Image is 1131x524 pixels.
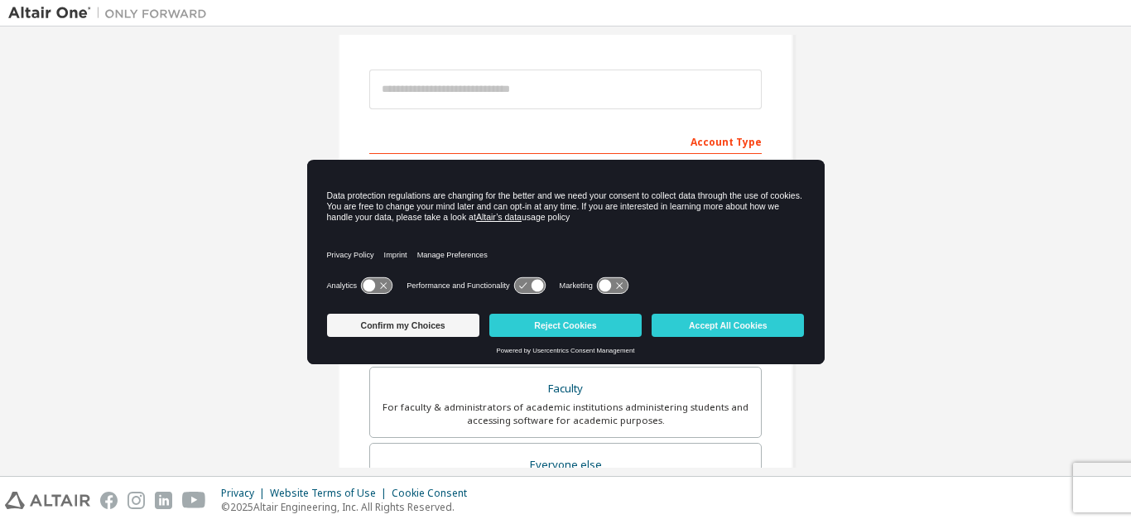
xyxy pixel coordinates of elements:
[380,401,751,427] div: For faculty & administrators of academic institutions administering students and accessing softwa...
[8,5,215,22] img: Altair One
[369,127,762,154] div: Account Type
[380,454,751,477] div: Everyone else
[221,487,270,500] div: Privacy
[392,487,477,500] div: Cookie Consent
[128,492,145,509] img: instagram.svg
[380,377,751,401] div: Faculty
[100,492,118,509] img: facebook.svg
[221,500,477,514] p: © 2025 Altair Engineering, Inc. All Rights Reserved.
[270,487,392,500] div: Website Terms of Use
[5,492,90,509] img: altair_logo.svg
[182,492,206,509] img: youtube.svg
[155,492,172,509] img: linkedin.svg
